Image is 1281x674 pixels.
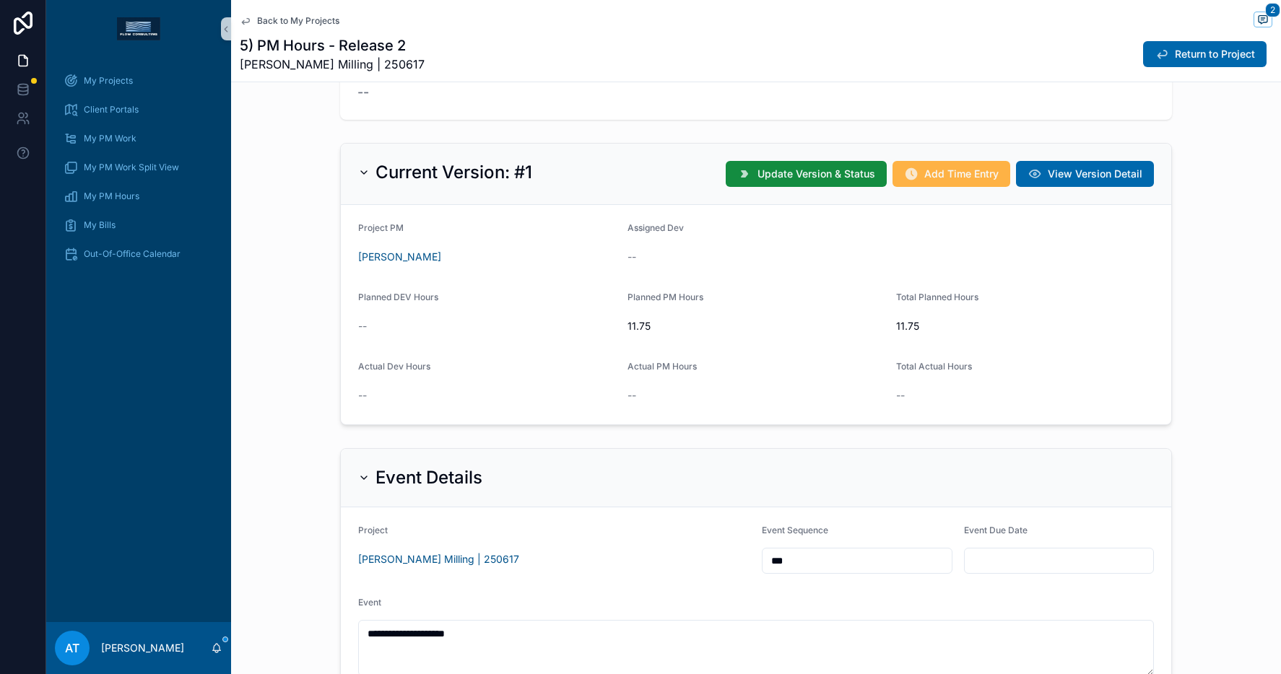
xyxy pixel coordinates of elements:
button: Return to Project [1143,41,1267,67]
button: 2 [1254,12,1272,30]
span: -- [896,388,905,403]
span: -- [357,82,369,102]
span: My Bills [84,219,116,231]
span: 11.75 [628,319,885,333]
a: My Projects [55,68,222,94]
h1: 5) PM Hours - Release 2 [240,35,425,56]
button: Update Version & Status [726,161,887,187]
span: -- [358,319,367,333]
div: scrollable content [46,58,231,286]
span: My PM Work Split View [84,162,179,173]
p: [PERSON_NAME] [101,641,184,655]
span: -- [628,388,636,403]
span: Total Planned Hours [896,292,978,302]
a: My PM Work [55,126,222,152]
span: Assigned Dev [628,222,684,233]
a: My PM Work Split View [55,154,222,180]
span: My PM Hours [84,191,139,202]
span: Out-Of-Office Calendar [84,248,181,260]
span: View Version Detail [1048,167,1142,181]
span: Add Time Entry [924,167,999,181]
button: Add Time Entry [893,161,1010,187]
a: Client Portals [55,97,222,123]
span: -- [358,388,367,403]
a: Out-Of-Office Calendar [55,241,222,267]
span: Planned PM Hours [628,292,703,302]
a: [PERSON_NAME] [358,250,441,264]
img: App logo [117,17,160,40]
span: Project [358,525,388,535]
span: Actual PM Hours [628,361,697,372]
span: Event [358,597,381,608]
span: 2 [1265,3,1280,17]
h2: Event Details [375,466,482,489]
span: Total Actual Hours [896,361,972,372]
a: My PM Hours [55,183,222,209]
span: AT [65,639,79,657]
span: My PM Work [84,133,136,144]
span: Back to My Projects [257,15,339,27]
span: My Projects [84,75,133,87]
a: My Bills [55,212,222,238]
button: View Version Detail [1016,161,1154,187]
span: Return to Project [1175,47,1255,61]
span: Planned DEV Hours [358,292,438,302]
span: Project PM [358,222,404,233]
span: Update Version & Status [757,167,875,181]
span: Client Portals [84,104,139,115]
a: [PERSON_NAME] Milling | 250617 [358,552,519,566]
span: -- [628,250,636,264]
span: Event Sequence [762,525,828,535]
span: 11.75 [896,319,1154,333]
h2: Current Version: #1 [375,161,532,184]
span: Actual Dev Hours [358,361,430,372]
span: Event Due Date [964,525,1028,535]
a: Back to My Projects [240,15,339,27]
span: [PERSON_NAME] Milling | 250617 [240,56,425,73]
